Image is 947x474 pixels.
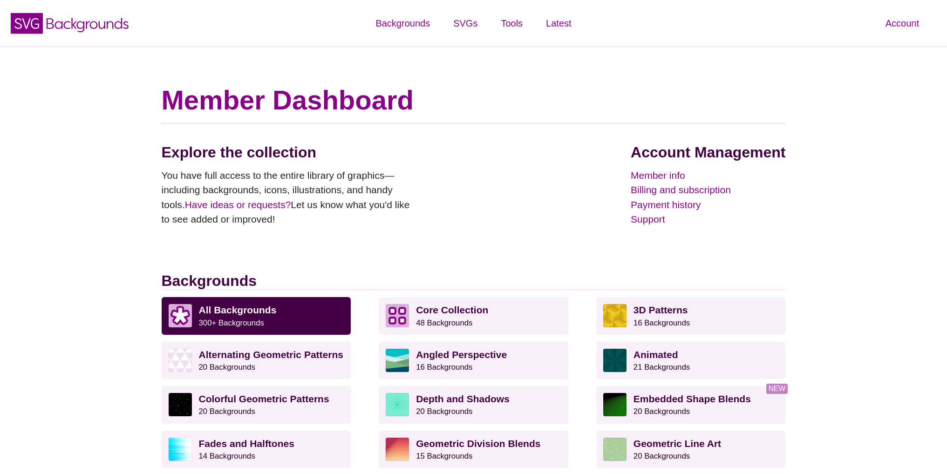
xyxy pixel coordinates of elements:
[162,272,786,290] h2: Backgrounds
[199,363,255,372] small: 20 Backgrounds
[634,318,690,327] small: 16 Backgrounds
[379,297,568,334] a: Core Collection 48 Backgrounds
[631,212,785,227] a: Support
[199,407,255,416] small: 20 Backgrounds
[416,393,510,404] strong: Depth and Shadows
[631,168,785,183] a: Member info
[596,386,786,423] a: Embedded Shape Blends20 Backgrounds
[603,393,627,416] img: green to black rings rippling away from corner
[634,349,678,360] strong: Animated
[185,199,291,210] a: Have ideas or requests?
[162,342,351,379] a: Alternating Geometric Patterns20 Backgrounds
[631,183,785,197] a: Billing and subscription
[379,431,568,468] a: Geometric Division Blends15 Backgrounds
[634,305,688,315] strong: 3D Patterns
[162,386,351,423] a: Colorful Geometric Patterns20 Backgrounds
[596,297,786,334] a: 3D Patterns16 Backgrounds
[162,168,418,227] p: You have full access to the entire library of graphics—including backgrounds, icons, illustration...
[386,349,409,372] img: abstract landscape with sky mountains and water
[634,407,690,416] small: 20 Backgrounds
[416,349,507,360] strong: Angled Perspective
[364,9,442,37] a: Backgrounds
[534,9,583,37] a: Latest
[379,342,568,379] a: Angled Perspective16 Backgrounds
[634,438,721,449] strong: Geometric Line Art
[162,143,418,161] h2: Explore the collection
[634,452,690,460] small: 20 Backgrounds
[596,431,786,468] a: Geometric Line Art20 Backgrounds
[162,84,786,116] h1: Member Dashboard
[631,197,785,212] a: Payment history
[379,386,568,423] a: Depth and Shadows20 Backgrounds
[416,305,488,315] strong: Core Collection
[199,305,277,315] strong: All Backgrounds
[169,438,192,461] img: blue lights stretching horizontally over white
[416,407,472,416] small: 20 Backgrounds
[634,363,690,372] small: 21 Backgrounds
[603,349,627,372] img: green rave light effect animated background
[603,438,627,461] img: geometric web of connecting lines
[631,143,785,161] h2: Account Management
[386,438,409,461] img: red-to-yellow gradient large pixel grid
[162,297,351,334] a: All Backgrounds 300+ Backgrounds
[416,452,472,460] small: 15 Backgrounds
[416,363,472,372] small: 16 Backgrounds
[162,431,351,468] a: Fades and Halftones14 Backgrounds
[169,349,192,372] img: light purple and white alternating triangle pattern
[416,318,472,327] small: 48 Backgrounds
[442,9,489,37] a: SVGs
[416,438,540,449] strong: Geometric Division Blends
[489,9,534,37] a: Tools
[199,438,294,449] strong: Fades and Halftones
[169,393,192,416] img: a rainbow pattern of outlined geometric shapes
[634,393,751,404] strong: Embedded Shape Blends
[603,304,627,327] img: fancy golden cube pattern
[386,393,409,416] img: green layered rings within rings
[199,452,255,460] small: 14 Backgrounds
[199,349,343,360] strong: Alternating Geometric Patterns
[199,318,264,327] small: 300+ Backgrounds
[596,342,786,379] a: Animated21 Backgrounds
[874,9,931,37] a: Account
[199,393,329,404] strong: Colorful Geometric Patterns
